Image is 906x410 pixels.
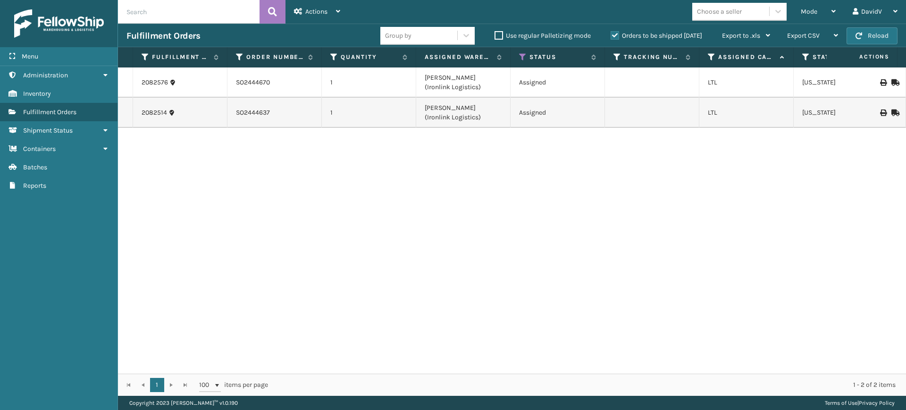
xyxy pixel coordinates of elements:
[891,109,897,116] i: Mark as Shipped
[281,380,896,390] div: 1 - 2 of 2 items
[697,7,742,17] div: Choose a seller
[227,67,322,98] td: SO2444670
[385,31,411,41] div: Group by
[801,8,817,16] span: Mode
[722,32,760,40] span: Export to .xls
[511,67,605,98] td: Assigned
[495,32,591,40] label: Use regular Palletizing mode
[847,27,898,44] button: Reload
[880,79,886,86] i: Print BOL
[624,53,681,61] label: Tracking Number
[416,98,511,128] td: [PERSON_NAME] (Ironlink Logistics)
[23,182,46,190] span: Reports
[22,52,38,60] span: Menu
[813,53,870,61] label: State
[23,163,47,171] span: Batches
[529,53,587,61] label: Status
[305,8,327,16] span: Actions
[23,90,51,98] span: Inventory
[787,32,820,40] span: Export CSV
[416,67,511,98] td: [PERSON_NAME] (Ironlink Logistics)
[699,98,794,128] td: LTL
[794,98,888,128] td: [US_STATE]
[142,108,167,117] a: 2082514
[891,79,897,86] i: Mark as Shipped
[23,126,73,134] span: Shipment Status
[718,53,775,61] label: Assigned Carrier Service
[150,378,164,392] a: 1
[699,67,794,98] td: LTL
[199,378,268,392] span: items per page
[825,400,857,406] a: Terms of Use
[830,49,895,65] span: Actions
[611,32,702,40] label: Orders to be shipped [DATE]
[859,400,895,406] a: Privacy Policy
[880,109,886,116] i: Print BOL
[322,67,416,98] td: 1
[341,53,398,61] label: Quantity
[142,78,168,87] a: 2082576
[126,30,200,42] h3: Fulfillment Orders
[23,108,76,116] span: Fulfillment Orders
[825,396,895,410] div: |
[511,98,605,128] td: Assigned
[246,53,303,61] label: Order Number
[14,9,104,38] img: logo
[227,98,322,128] td: SO2444637
[23,71,68,79] span: Administration
[129,396,238,410] p: Copyright 2023 [PERSON_NAME]™ v 1.0.190
[199,380,213,390] span: 100
[322,98,416,128] td: 1
[23,145,56,153] span: Containers
[794,67,888,98] td: [US_STATE]
[152,53,209,61] label: Fulfillment Order Id
[425,53,492,61] label: Assigned Warehouse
